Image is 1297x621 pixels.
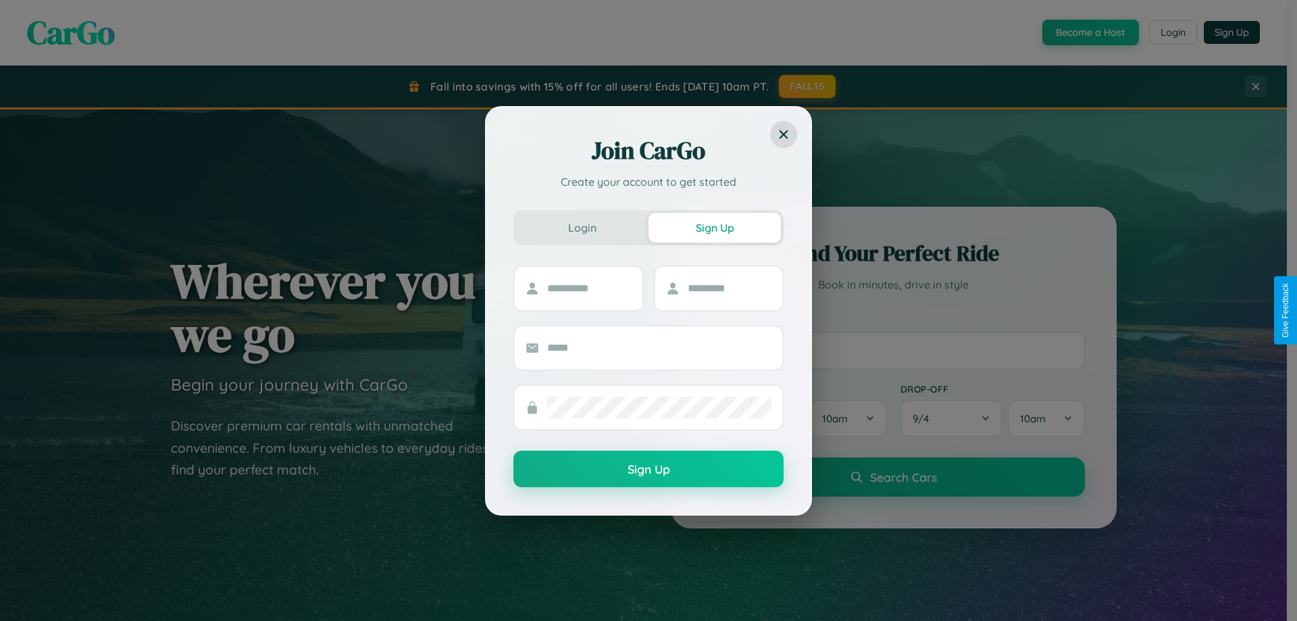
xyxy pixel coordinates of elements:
div: Give Feedback [1281,283,1290,338]
h2: Join CarGo [513,134,784,167]
button: Sign Up [513,451,784,487]
button: Sign Up [648,213,781,243]
button: Login [516,213,648,243]
p: Create your account to get started [513,174,784,190]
